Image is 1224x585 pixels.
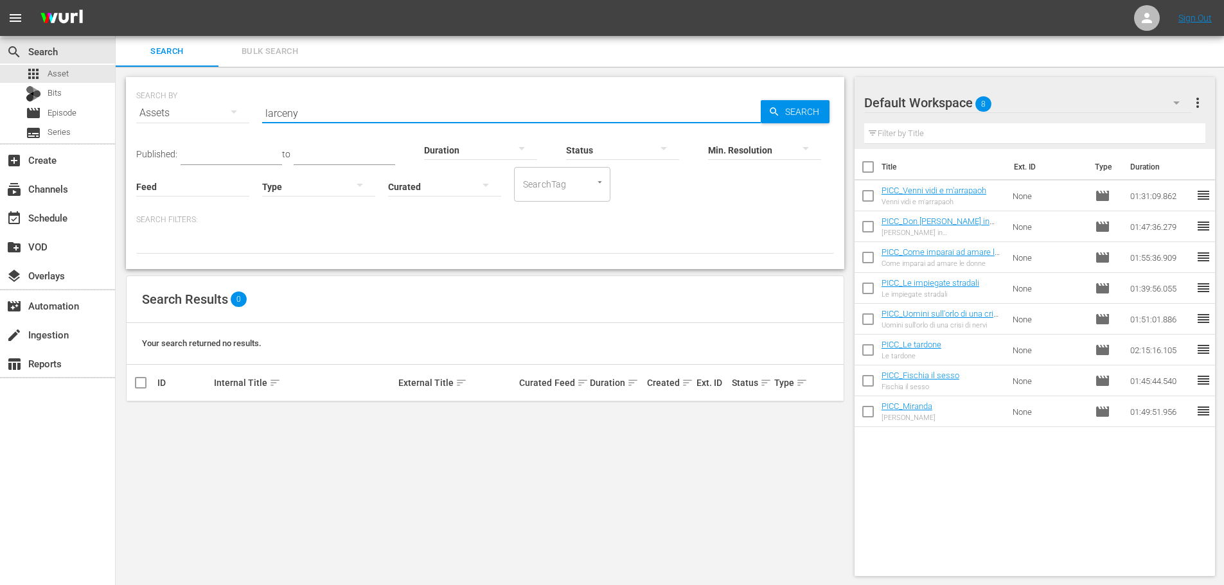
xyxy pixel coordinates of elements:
[1125,335,1196,365] td: 02:15:16.105
[882,216,995,236] a: PICC_Don [PERSON_NAME] in [GEOGRAPHIC_DATA]
[882,414,936,422] div: [PERSON_NAME]
[1125,396,1196,427] td: 01:49:51.956
[6,44,22,60] span: Search
[882,321,1003,329] div: Uomini sull'orlo di una crisi di nervi
[882,149,1006,185] th: Title
[1007,335,1090,365] td: None
[882,371,959,380] a: PICC_Fischia il sesso
[1125,365,1196,396] td: 01:45:44.540
[48,67,69,80] span: Asset
[31,3,93,33] img: ans4CAIJ8jUAAAAAAAAAAAAAAAAAAAAAAAAgQb4GAAAAAAAAAAAAAAAAAAAAAAAAJMjXAAAAAAAAAAAAAAAAAAAAAAAAgAT5G...
[577,377,589,389] span: sort
[6,327,22,343] span: Ingestion
[26,105,41,121] span: Episode
[882,198,986,206] div: Venni vidi e m'arrapaoh
[882,278,979,288] a: PICC_Le impiegate stradali
[774,375,799,390] div: Type
[1087,149,1122,185] th: Type
[882,340,941,349] a: PICC_Le tardone
[1196,372,1211,388] span: reorder
[6,299,22,314] span: Automation
[882,352,941,360] div: Le tardone
[1095,373,1110,389] span: Episode
[590,375,643,390] div: Duration
[1125,273,1196,304] td: 01:39:56.055
[1007,273,1090,304] td: None
[6,211,22,226] span: Schedule
[1007,211,1090,242] td: None
[1095,311,1110,327] span: Episode
[732,375,770,390] div: Status
[1196,218,1211,234] span: reorder
[8,10,23,26] span: menu
[136,149,177,159] span: Published:
[1095,250,1110,265] span: Episode
[48,126,71,139] span: Series
[269,377,281,389] span: sort
[6,182,22,197] span: Channels
[1190,87,1205,118] button: more_vert
[26,86,41,101] div: Bits
[1095,219,1110,234] span: Episode
[1122,149,1200,185] th: Duration
[6,153,22,168] span: Create
[1196,311,1211,326] span: reorder
[1125,304,1196,335] td: 01:51:01.886
[1007,396,1090,427] td: None
[226,44,314,59] span: Bulk Search
[1007,304,1090,335] td: None
[26,125,41,141] span: Series
[1178,13,1212,23] a: Sign Out
[1006,149,1088,185] th: Ext. ID
[682,377,693,389] span: sort
[123,44,211,59] span: Search
[6,240,22,255] span: VOD
[1196,342,1211,357] span: reorder
[975,91,991,118] span: 8
[214,375,395,390] div: Internal Title
[882,383,959,391] div: Fischia il sesso
[882,309,1000,328] a: PICC_Uomini sull'orlo di una crisi di nervi
[1095,188,1110,204] span: Episode
[48,87,62,100] span: Bits
[882,259,1003,268] div: Come imparai ad amare le donne
[1125,180,1196,211] td: 01:31:09.862
[26,66,41,82] span: Asset
[142,338,262,348] span: Your search returned no results.
[136,214,834,225] p: Search Filters:
[6,356,22,372] span: Reports
[1095,404,1110,419] span: Episode
[519,378,551,388] div: Curated
[231,292,247,307] span: 0
[1190,95,1205,110] span: more_vert
[594,176,606,188] button: Open
[1196,188,1211,203] span: reorder
[882,186,986,195] a: PICC_Venni vidi e m'arrapaoh
[456,377,467,389] span: sort
[142,292,228,307] span: Search Results
[882,401,932,411] a: PICC_Miranda
[282,149,290,159] span: to
[1196,249,1211,265] span: reorder
[696,378,728,388] div: Ext. ID
[136,95,249,131] div: Assets
[882,290,979,299] div: Le impiegate stradali
[1196,403,1211,419] span: reorder
[1095,342,1110,358] span: Episode
[882,229,1003,237] div: [PERSON_NAME] in [GEOGRAPHIC_DATA]
[1007,365,1090,396] td: None
[627,377,639,389] span: sort
[1007,242,1090,273] td: None
[1095,281,1110,296] span: Episode
[761,100,829,123] button: Search
[882,247,1000,266] a: PICC_Come imparai ad amare le donne
[647,375,693,390] div: Created
[554,375,586,390] div: Feed
[398,375,515,390] div: External Title
[760,377,772,389] span: sort
[864,85,1192,121] div: Default Workspace
[48,107,76,119] span: Episode
[1196,280,1211,295] span: reorder
[1007,180,1090,211] td: None
[6,268,22,284] span: Overlays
